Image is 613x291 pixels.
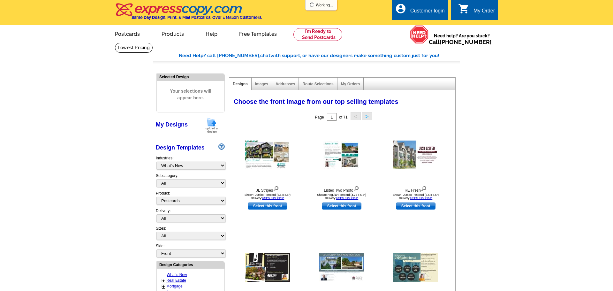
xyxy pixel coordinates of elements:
span: of 71 [339,115,348,119]
a: USPS First Class [336,196,359,200]
div: JL Stripes [232,185,303,193]
a: USPS First Class [410,196,433,200]
img: Just Sold - 2 Property [319,253,364,282]
div: Shown: Jumbo Postcard (5.5 x 8.5") Delivery: [232,193,303,200]
div: Shown: Jumbo Postcard (5.5 x 8.5") Delivery: [381,193,451,200]
a: My Designs [156,121,188,128]
a: Route Selections [302,82,333,86]
div: Need Help? call [PHONE_NUMBER], with support, or have our designers make something custom just fo... [179,52,460,59]
div: Shown: Regular Postcard (4.25 x 5.6") Delivery: [306,193,377,200]
i: account_circle [395,3,406,14]
a: USPS First Class [262,196,284,200]
img: Neighborhood Latest [393,253,438,282]
div: Selected Design [157,74,224,80]
div: Design Categories [157,262,224,268]
div: Listed Two Photo [306,185,377,193]
div: Customer login [410,8,445,17]
img: JL Arrow [245,253,290,282]
img: loading... [309,2,314,7]
div: Product: [156,190,225,208]
button: < [351,112,361,120]
a: Images [255,82,268,86]
img: design-wizard-help-icon.png [218,143,225,150]
a: Help [195,26,228,41]
a: + [162,284,165,289]
span: Your selections will appear here. [162,81,220,108]
a: Same Day Design, Print, & Mail Postcards. Over 1 Million Customers. [115,8,262,20]
a: use this design [322,203,361,210]
a: Products [151,26,194,41]
a: What's New [167,272,187,277]
a: Designs [233,82,248,86]
div: Sizes: [156,226,225,243]
i: shopping_cart [458,3,470,14]
span: Choose the front image from our top selling templates [234,98,398,105]
a: account_circle Customer login [395,7,445,15]
a: [PHONE_NUMBER] [440,39,492,45]
span: Need help? Are you stuck? [429,33,495,45]
span: Page [315,115,324,119]
div: Industries: [156,152,225,173]
h4: Same Day Design, Print, & Mail Postcards. Over 1 Million Customers. [132,15,262,20]
a: Real Estate [166,278,186,283]
a: use this design [248,203,287,210]
a: Postcards [105,26,150,41]
a: Free Templates [229,26,287,41]
a: Design Templates [156,144,205,151]
div: My Order [473,8,495,17]
img: JL Stripes [245,141,290,169]
img: view design details [353,185,359,192]
a: Addresses [276,82,295,86]
img: upload-design [203,117,220,134]
a: Mortgage [166,284,183,288]
div: RE Fresh [381,185,451,193]
a: + [162,278,165,283]
img: help [410,25,429,44]
img: RE Fresh [393,141,438,169]
span: chat [260,53,270,58]
a: use this design [396,203,435,210]
img: Listed Two Photo [323,141,360,169]
a: shopping_cart My Order [458,7,495,15]
div: Subcategory: [156,173,225,190]
div: Delivery: [156,208,225,226]
span: Call [429,39,492,45]
img: view design details [273,185,279,192]
button: > [362,112,372,120]
a: My Orders [341,82,360,86]
img: view design details [421,185,427,192]
div: Side: [156,243,225,258]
